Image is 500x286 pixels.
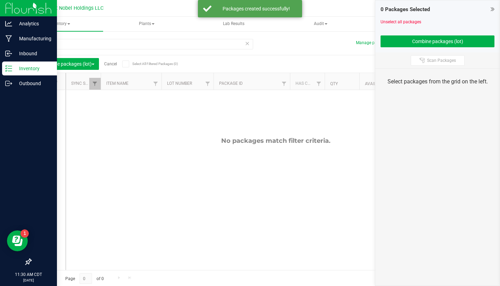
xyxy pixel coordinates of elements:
p: Inbound [12,49,54,58]
div: Packages created successfully! [215,5,297,12]
a: Filter [278,78,290,90]
span: Select All Filtered Packages (0) [132,62,167,66]
button: Manage package tags [356,40,398,46]
p: Analytics [12,19,54,28]
button: Export to Excel [372,58,418,70]
iframe: Resource center unread badge [20,229,29,238]
a: Filter [202,78,214,90]
a: Qty [330,81,338,86]
a: Inventory [17,17,103,31]
p: [DATE] [3,278,54,283]
span: Combine packages (lot) [41,61,94,67]
p: Manufacturing [12,34,54,43]
span: Scan Packages [427,58,456,63]
a: Inventory Counts [365,17,451,31]
button: Scan Packages [411,55,465,66]
p: Outbound [12,79,54,88]
a: Package ID [219,81,243,86]
a: Filter [313,78,325,90]
a: Filter [150,78,161,90]
a: Sync Status [71,81,98,86]
a: Cancel [104,62,117,66]
a: Filter [89,78,101,90]
inline-svg: Inbound [5,50,12,57]
button: Combine packages (lot) [36,58,99,70]
div: Select packages from the grid on the left. [384,77,491,86]
a: Plants [104,17,190,31]
span: Midwest Nobel Holdings LLC [38,5,103,11]
div: No packages match filter criteria. [66,137,485,145]
span: Page of 0 [59,273,109,284]
span: Lab Results [214,21,254,27]
inline-svg: Outbound [5,80,12,87]
a: Audit [278,17,364,31]
span: Clear [245,39,250,48]
p: Inventory [12,64,54,73]
inline-svg: Manufacturing [5,35,12,42]
a: Unselect all packages [381,19,421,24]
iframe: Resource center [7,230,28,251]
inline-svg: Analytics [5,20,12,27]
inline-svg: Inventory [5,65,12,72]
a: Available [365,81,386,86]
input: Search Package ID, Item Name, SKU, Lot or Part Number... [31,39,253,49]
button: Combine packages (lot) [381,35,494,47]
th: Has COA [290,73,325,90]
p: 11:30 AM CDT [3,271,54,278]
a: Lot Number [167,81,192,86]
a: Lab Results [191,17,277,31]
a: Item Name [106,81,128,86]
